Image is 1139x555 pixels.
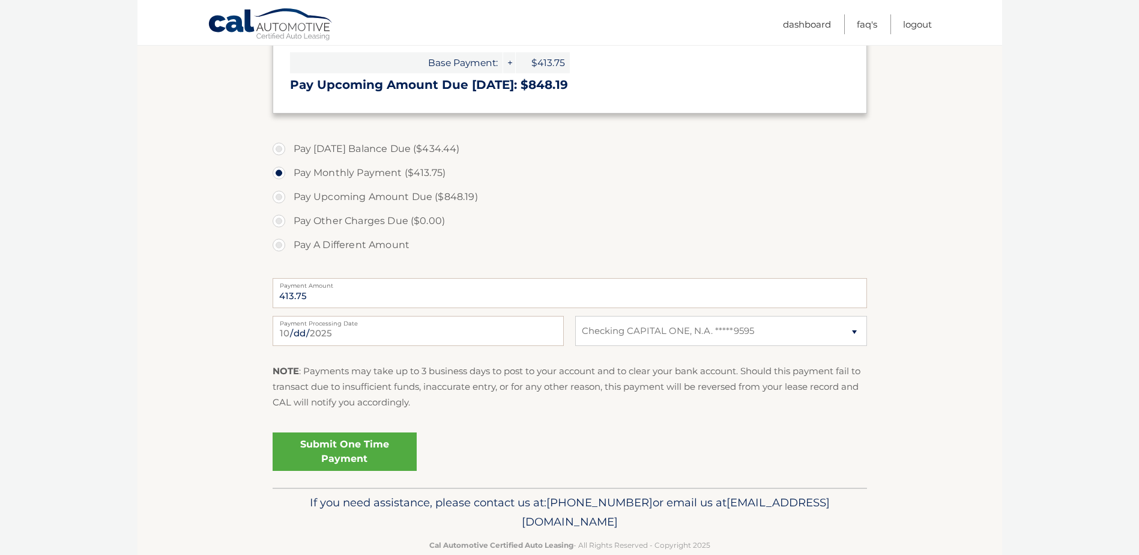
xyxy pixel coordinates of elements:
[280,493,859,532] p: If you need assistance, please contact us at: or email us at
[522,496,830,529] span: [EMAIL_ADDRESS][DOMAIN_NAME]
[290,77,850,92] h3: Pay Upcoming Amount Due [DATE]: $848.19
[280,539,859,551] p: - All Rights Reserved - Copyright 2025
[429,541,573,550] strong: Cal Automotive Certified Auto Leasing
[273,185,867,209] label: Pay Upcoming Amount Due ($848.19)
[503,52,515,73] span: +
[273,432,417,471] a: Submit One Time Payment
[273,365,299,377] strong: NOTE
[273,137,867,161] label: Pay [DATE] Balance Due ($434.44)
[273,363,867,411] p: : Payments may take up to 3 business days to post to your account and to clear your bank account....
[273,233,867,257] label: Pay A Different Amount
[273,278,867,288] label: Payment Amount
[903,14,932,34] a: Logout
[273,209,867,233] label: Pay Other Charges Due ($0.00)
[857,14,877,34] a: FAQ's
[273,161,867,185] label: Pay Monthly Payment ($413.75)
[290,52,503,73] span: Base Payment:
[783,14,831,34] a: Dashboard
[273,278,867,308] input: Payment Amount
[546,496,653,509] span: [PHONE_NUMBER]
[273,316,564,346] input: Payment Date
[516,52,570,73] span: $413.75
[208,8,334,43] a: Cal Automotive
[273,316,564,326] label: Payment Processing Date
